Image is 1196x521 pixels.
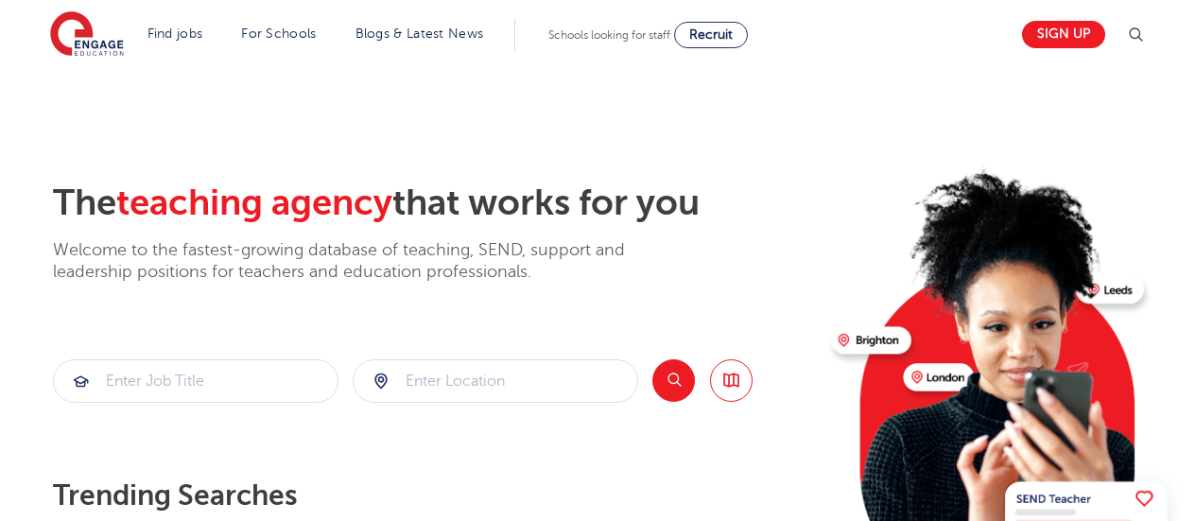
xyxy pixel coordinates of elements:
a: Blogs & Latest News [355,26,484,41]
p: Welcome to the fastest-growing database of teaching, SEND, support and leadership positions for t... [53,239,677,284]
a: Recruit [674,22,748,48]
a: Sign up [1022,21,1105,48]
div: Submit [353,359,638,403]
a: For Schools [241,26,316,41]
div: Submit [53,359,338,403]
img: Engage Education [50,11,124,59]
input: Submit [354,360,637,402]
span: teaching agency [116,182,392,223]
input: Submit [54,360,338,402]
p: Trending searches [53,478,816,512]
h2: The that works for you [53,182,816,225]
span: Schools looking for staff [548,28,670,42]
span: Recruit [689,27,733,42]
button: Search [652,359,695,402]
a: Find jobs [147,26,203,41]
